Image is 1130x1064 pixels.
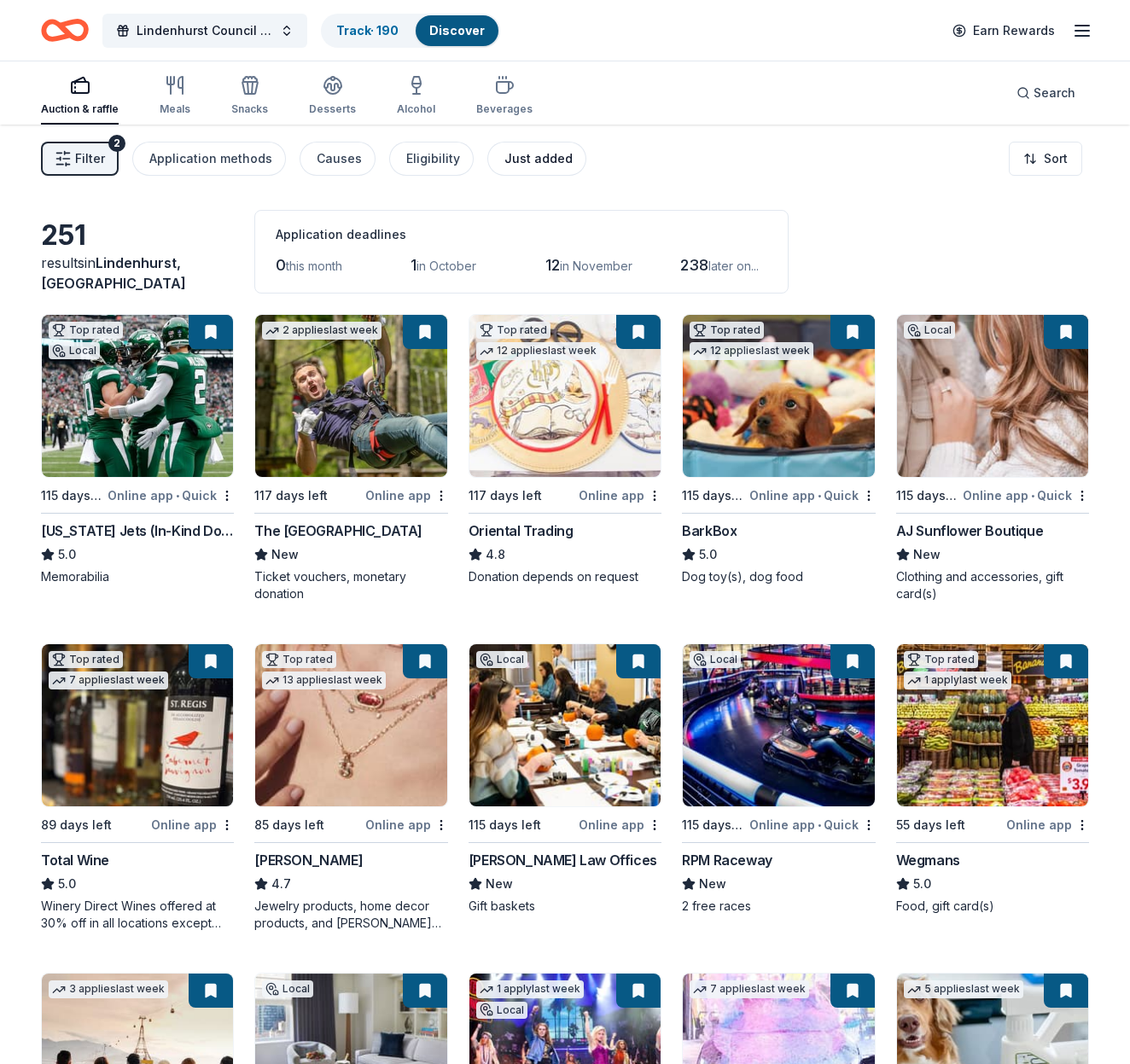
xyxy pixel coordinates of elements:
div: 7 applies last week [49,672,168,689]
div: Alcohol [397,102,435,116]
span: New [486,874,513,894]
span: 0 [276,256,286,274]
button: Track· 190Discover [321,14,500,48]
div: [PERSON_NAME] [254,850,363,870]
img: Image for New York Jets (In-Kind Donation) [42,315,233,477]
span: • [1031,489,1034,503]
div: 7 applies last week [690,980,809,998]
div: 115 days left [896,485,959,506]
span: 5.0 [58,544,76,565]
div: 55 days left [896,815,965,835]
div: Jewelry products, home decor products, and [PERSON_NAME] Gives Back event in-store or online (or ... [254,898,447,932]
span: 4.7 [271,874,291,894]
div: results [41,253,234,294]
a: Image for Oriental TradingTop rated12 applieslast week117 days leftOnline appOriental Trading4.8D... [469,314,661,585]
button: Desserts [309,68,356,125]
div: Just added [504,148,573,169]
div: Beverages [476,102,533,116]
button: Sort [1009,142,1082,176]
button: Causes [300,142,376,176]
span: in [41,254,186,292]
span: • [818,818,821,832]
div: Local [476,651,527,668]
button: Filter2 [41,142,119,176]
div: Online app [151,814,234,835]
div: Application methods [149,148,272,169]
div: Top rated [262,651,336,668]
div: 89 days left [41,815,112,835]
div: Online app [365,485,448,506]
div: Total Wine [41,850,109,870]
div: Online app [365,814,448,835]
span: Search [1034,83,1075,103]
div: Local [476,1002,527,1019]
div: Auction & raffle [41,102,119,116]
img: Image for Kendra Scott [255,644,446,806]
div: Oriental Trading [469,520,574,541]
div: Desserts [309,102,356,116]
div: BarkBox [682,520,737,541]
img: Image for William Mattar Law Offices [469,644,661,806]
span: New [699,874,726,894]
div: 85 days left [254,815,324,835]
span: Lindenhurst Council of PTA's "Bright Futures" Fundraiser [137,20,273,41]
button: Beverages [476,68,533,125]
button: Search [1003,76,1089,110]
div: Online app [579,485,661,506]
a: Image for RPM RacewayLocal115 days leftOnline app•QuickRPM RacewayNew2 free races [682,643,875,915]
span: later on... [708,259,759,273]
span: Lindenhurst, [GEOGRAPHIC_DATA] [41,254,186,292]
div: 117 days left [254,485,328,506]
div: 115 days left [682,815,745,835]
div: Local [690,651,741,668]
div: 2 applies last week [262,322,382,340]
div: 1 apply last week [476,980,584,998]
a: Image for New York Jets (In-Kind Donation)Top ratedLocal115 days leftOnline app•Quick[US_STATE] J... [41,314,234,585]
div: Clothing and accessories, gift card(s) [896,568,1089,602]
div: 12 applies last week [690,342,813,360]
div: Snacks [231,102,268,116]
a: Home [41,10,89,50]
a: Image for Kendra ScottTop rated13 applieslast week85 days leftOnline app[PERSON_NAME]4.7Jewelry p... [254,643,447,932]
div: Wegmans [896,850,960,870]
div: Ticket vouchers, monetary donation [254,568,447,602]
button: Meals [160,68,190,125]
div: 2 free races [682,898,875,915]
div: 5 applies last week [904,980,1023,998]
div: The [GEOGRAPHIC_DATA] [254,520,422,541]
button: Alcohol [397,68,435,125]
div: Online app [1006,814,1089,835]
div: 115 days left [469,815,541,835]
a: Image for The Adventure Park2 applieslast week117 days leftOnline appThe [GEOGRAPHIC_DATA]NewTick... [254,314,447,602]
div: 2 [108,135,125,152]
div: 3 applies last week [49,980,168,998]
div: Online app Quick [749,814,876,835]
span: 1 [411,256,416,274]
button: Auction & raffle [41,68,119,125]
img: Image for Oriental Trading [469,315,661,477]
span: New [271,544,299,565]
span: in November [560,259,632,273]
div: Local [262,980,313,997]
div: Memorabilia [41,568,234,585]
img: Image for BarkBox [683,315,874,477]
div: Top rated [476,322,550,339]
img: Image for The Adventure Park [255,315,446,477]
div: Top rated [690,322,764,339]
div: RPM Raceway [682,850,772,870]
div: Top rated [49,322,123,339]
div: Application deadlines [276,224,767,245]
img: Image for Total Wine [42,644,233,806]
span: 12 [545,256,560,274]
div: Online app Quick [749,485,876,506]
div: Food, gift card(s) [896,898,1089,915]
div: 251 [41,218,234,253]
a: Image for WegmansTop rated1 applylast week55 days leftOnline appWegmans5.0Food, gift card(s) [896,643,1089,915]
div: Online app Quick [108,485,234,506]
span: • [818,489,821,503]
a: Discover [429,23,485,38]
div: Winery Direct Wines offered at 30% off in all locations except [GEOGRAPHIC_DATA], [GEOGRAPHIC_DAT... [41,898,234,932]
div: 12 applies last week [476,342,600,360]
span: 238 [680,256,708,274]
div: Online app Quick [963,485,1089,506]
